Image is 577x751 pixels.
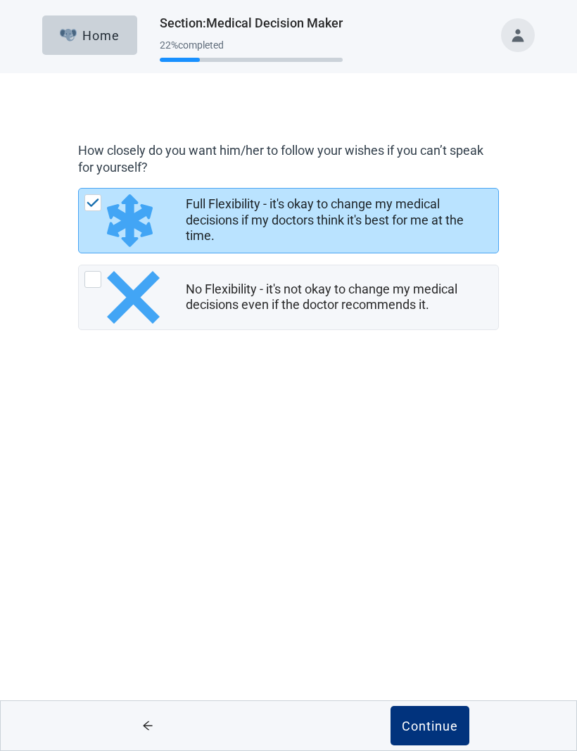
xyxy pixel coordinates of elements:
div: Home [60,28,120,42]
div: Full Flexibility - it's okay to change my medical decisions if my doctors think it's best for me ... [78,188,499,253]
button: ElephantHome [42,15,137,55]
p: How closely do you want him/her to follow your wishes if you can’t speak for yourself? [78,142,492,177]
button: Continue [391,706,469,745]
div: No Flexibility - it's not okay to change my medical decisions even if the doctor recommends it., ... [78,265,499,330]
button: Toggle account menu [501,18,535,52]
div: Continue [402,719,458,733]
div: Full Flexibility - it's okay to change my medical decisions if my doctors think it's best for me ... [186,196,490,244]
h1: Section : Medical Decision Maker [160,13,343,33]
div: Progress section [160,34,343,68]
img: Elephant [60,29,77,42]
div: No Flexibility - it's not okay to change my medical decisions even if the doctor recommends it. [186,282,490,313]
div: 22 % completed [160,39,343,51]
span: arrow-left [121,720,174,731]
